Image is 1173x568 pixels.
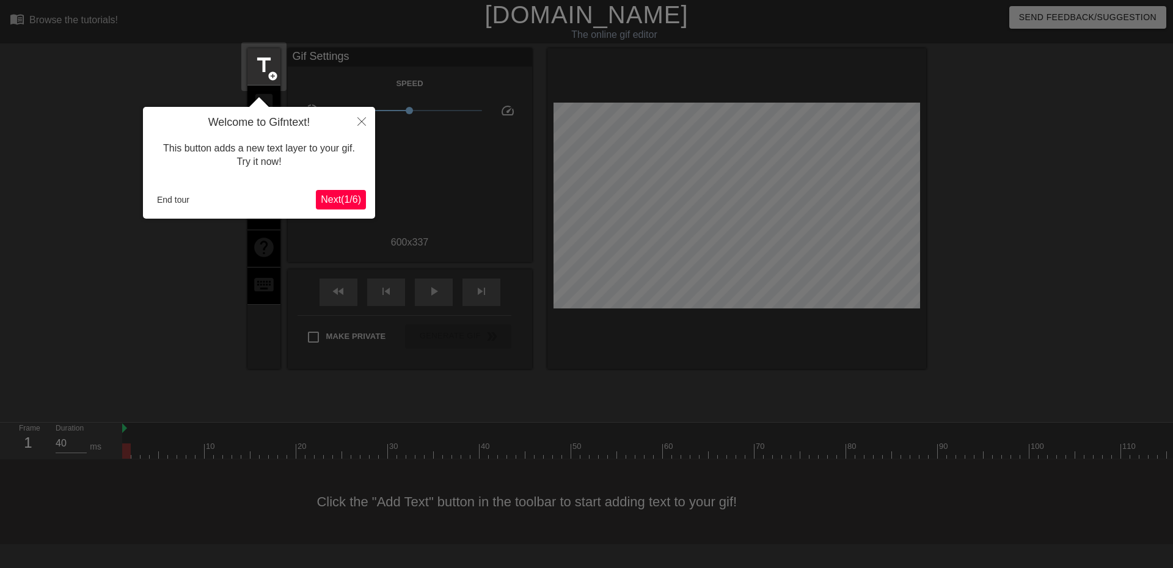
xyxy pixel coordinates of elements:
[321,194,361,205] span: Next ( 1 / 6 )
[316,190,366,209] button: Next
[152,191,194,209] button: End tour
[152,129,366,181] div: This button adds a new text layer to your gif. Try it now!
[348,107,375,135] button: Close
[152,116,366,129] h4: Welcome to Gifntext!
